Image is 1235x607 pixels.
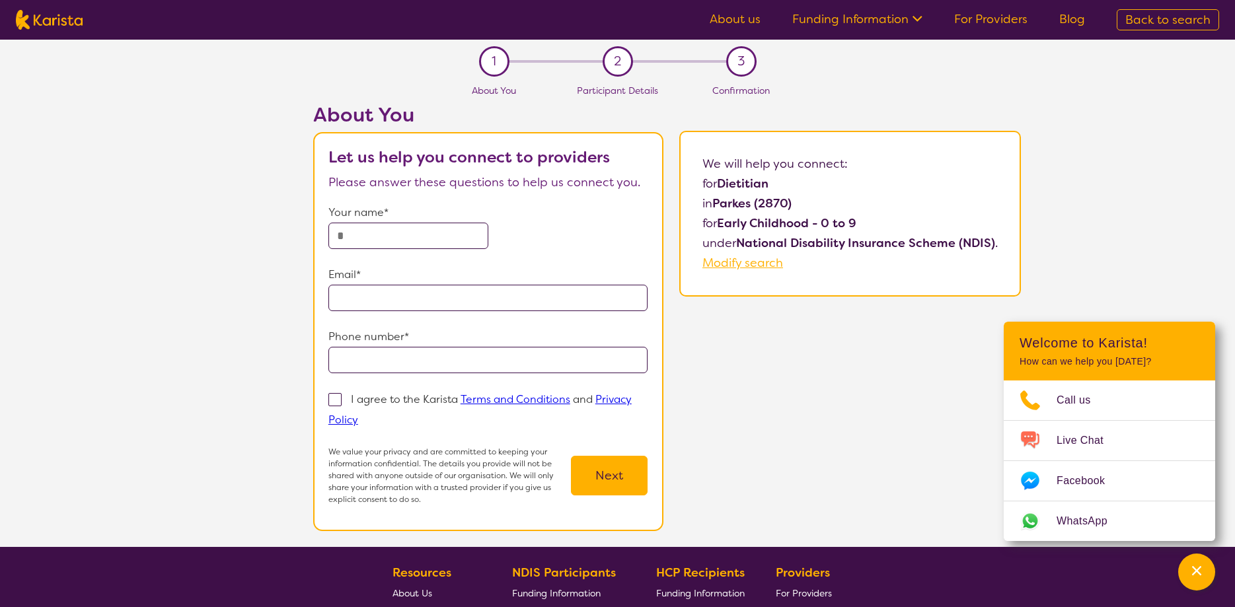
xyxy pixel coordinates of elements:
p: How can we help you [DATE]? [1020,356,1199,367]
p: We will help you connect: [702,154,998,174]
p: Email* [328,265,648,285]
p: Please answer these questions to help us connect you. [328,172,648,192]
b: National Disability Insurance Scheme (NDIS) [736,235,995,251]
b: Providers [776,565,830,581]
p: for [702,174,998,194]
span: For Providers [776,587,832,599]
img: Karista logo [16,10,83,30]
button: Next [571,456,648,495]
span: 2 [614,52,621,71]
button: Channel Menu [1178,553,1215,590]
p: I agree to the Karista and [328,392,632,427]
span: 3 [737,52,745,71]
span: 1 [492,52,496,71]
b: Early Childhood - 0 to 9 [717,215,856,231]
a: About us [710,11,761,27]
a: Blog [1059,11,1085,27]
a: For Providers [776,583,837,603]
a: Modify search [702,255,783,271]
b: Let us help you connect to providers [328,147,610,168]
span: About Us [393,587,432,599]
b: Resources [393,565,451,581]
p: Your name* [328,203,648,223]
h2: About You [313,103,663,127]
b: HCP Recipients [656,565,745,581]
div: Channel Menu [1004,322,1215,541]
a: Funding Information [656,583,745,603]
a: Back to search [1117,9,1219,30]
b: Parkes (2870) [712,196,792,211]
span: Facebook [1057,471,1121,491]
span: Back to search [1125,12,1211,28]
h2: Welcome to Karista! [1020,335,1199,351]
p: Phone number* [328,327,648,347]
a: Funding Information [792,11,922,27]
span: Call us [1057,390,1107,410]
a: About Us [393,583,481,603]
p: in [702,194,998,213]
p: under . [702,233,998,253]
span: Funding Information [512,587,601,599]
a: Funding Information [512,583,626,603]
ul: Choose channel [1004,380,1215,541]
a: For Providers [954,11,1028,27]
b: Dietitian [717,176,768,192]
span: Participant Details [577,85,658,96]
p: We value your privacy and are committed to keeping your information confidential. The details you... [328,446,572,505]
span: Funding Information [656,587,745,599]
span: WhatsApp [1057,511,1123,531]
a: Web link opens in a new tab. [1004,501,1215,541]
span: About You [472,85,516,96]
p: for [702,213,998,233]
b: NDIS Participants [512,565,616,581]
a: Privacy Policy [328,392,632,427]
span: Live Chat [1057,431,1119,450]
span: Confirmation [712,85,770,96]
a: Terms and Conditions [461,392,570,406]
